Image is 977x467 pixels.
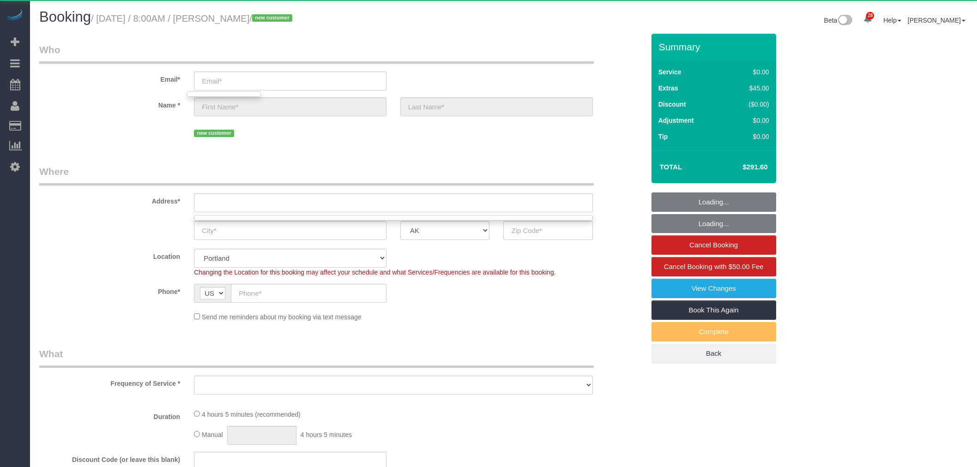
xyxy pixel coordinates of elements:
a: Book This Again [651,300,776,320]
label: Frequency of Service * [32,376,187,388]
a: View Changes [651,279,776,298]
input: First Name* [194,97,386,116]
span: new customer [194,130,234,137]
span: 4 hours 5 minutes [301,431,352,438]
a: Cancel Booking [651,235,776,255]
h3: Summary [659,42,772,52]
h4: $291.60 [715,163,767,171]
span: 28 [866,12,874,19]
label: Name * [32,97,187,110]
a: 28 [859,9,877,30]
input: City* [194,221,386,240]
span: Cancel Booking with $50.00 Fee [664,263,764,270]
strong: Total [660,163,682,171]
span: Manual [202,431,223,438]
label: Tip [658,132,668,141]
img: New interface [837,15,852,27]
input: Zip Code* [503,221,592,240]
div: $0.00 [730,116,769,125]
a: Cancel Booking with $50.00 Fee [651,257,776,276]
label: Phone* [32,284,187,296]
legend: Where [39,165,594,186]
label: Email* [32,72,187,84]
a: Beta [824,17,853,24]
legend: Who [39,43,594,64]
span: 4 hours 5 minutes (recommended) [202,411,301,418]
label: Address* [32,193,187,206]
a: Help [883,17,901,24]
div: ($0.00) [730,100,769,109]
a: [PERSON_NAME] [908,17,965,24]
span: Changing the Location for this booking may affect your schedule and what Services/Frequencies are... [194,269,555,276]
input: Last Name* [400,97,593,116]
label: Location [32,249,187,261]
span: new customer [252,14,292,22]
span: Send me reminders about my booking via text message [202,313,362,321]
input: Phone* [231,284,386,303]
label: Adjustment [658,116,694,125]
label: Extras [658,84,678,93]
a: Back [651,344,776,363]
label: Service [658,67,681,77]
small: / [DATE] / 8:00AM / [PERSON_NAME] [91,13,295,24]
img: Automaid Logo [6,9,24,22]
div: $0.00 [730,67,769,77]
label: Duration [32,409,187,421]
span: Booking [39,9,91,25]
legend: What [39,347,594,368]
div: $0.00 [730,132,769,141]
label: Discount [658,100,686,109]
div: $45.00 [730,84,769,93]
span: / [249,13,295,24]
label: Discount Code (or leave this blank) [32,452,187,464]
input: Email* [194,72,386,90]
